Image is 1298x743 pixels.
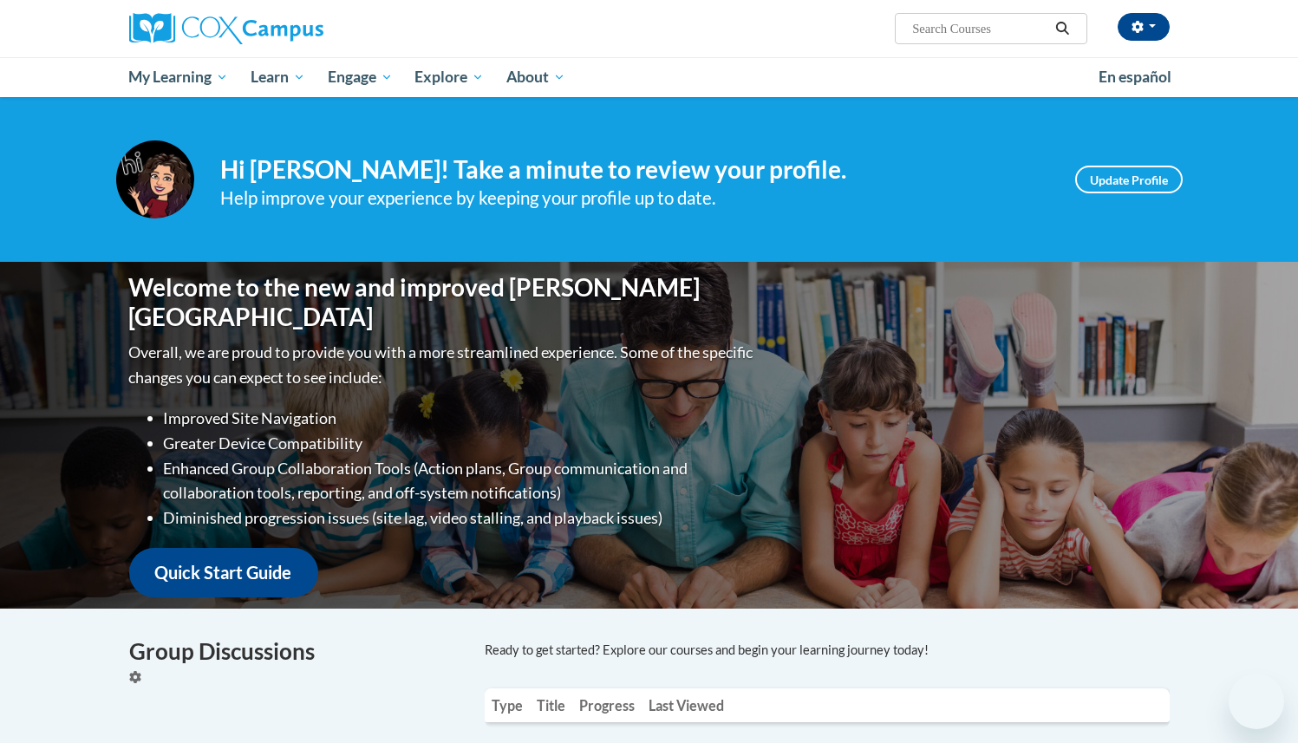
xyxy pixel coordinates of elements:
li: Enhanced Group Collaboration Tools (Action plans, Group communication and collaboration tools, re... [164,456,758,506]
a: Quick Start Guide [129,548,318,597]
p: Overall, we are proud to provide you with a more streamlined experience. Some of the specific cha... [129,340,758,390]
h4: Group Discussions [129,635,459,668]
a: Learn [239,57,316,97]
h4: Hi [PERSON_NAME]! Take a minute to review your profile. [220,155,1049,185]
a: My Learning [118,57,240,97]
th: Title [530,688,572,722]
li: Improved Site Navigation [164,406,758,431]
li: Diminished progression issues (site lag, video stalling, and playback issues) [164,505,758,531]
img: Cox Campus [129,13,323,44]
a: Engage [316,57,404,97]
span: About [506,67,565,88]
span: My Learning [128,67,228,88]
a: Cox Campus [129,13,459,44]
a: About [495,57,577,97]
button: Account Settings [1118,13,1170,41]
span: En español [1099,68,1171,86]
div: Main menu [103,57,1196,97]
li: Greater Device Compatibility [164,431,758,456]
th: Progress [572,688,642,722]
span: Engage [328,67,393,88]
div: Help improve your experience by keeping your profile up to date. [220,184,1049,212]
th: Type [485,688,530,722]
a: Update Profile [1075,166,1183,193]
h1: Welcome to the new and improved [PERSON_NAME][GEOGRAPHIC_DATA] [129,273,758,331]
a: Explore [403,57,495,97]
span: Explore [414,67,484,88]
a: En español [1087,59,1183,95]
img: Profile Image [116,140,194,218]
input: Search Courses [910,18,1049,39]
button: Search [1049,18,1075,39]
span: Learn [251,67,305,88]
iframe: Button to launch messaging window [1229,674,1284,729]
th: Last Viewed [642,688,731,722]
